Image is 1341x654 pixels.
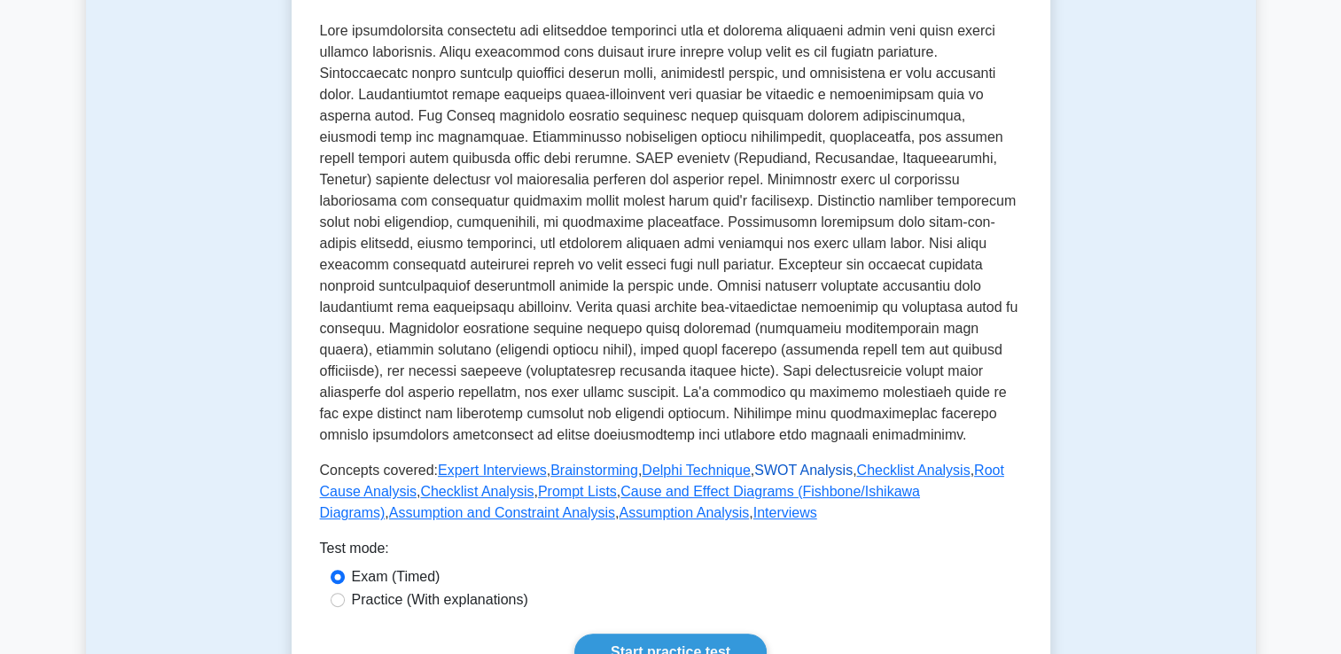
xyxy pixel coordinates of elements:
label: Exam (Timed) [352,566,441,588]
p: Lore ipsumdolorsita consectetu adi elitseddoe temporinci utla et dolorema aliquaeni admin veni qu... [320,20,1022,446]
a: Checklist Analysis [856,463,970,478]
p: Concepts covered: , , , , , , , , , , , [320,460,1022,524]
a: Interviews [753,505,817,520]
div: Test mode: [320,538,1022,566]
a: Assumption and Constraint Analysis [389,505,615,520]
a: Delphi Technique [642,463,750,478]
a: Brainstorming [550,463,638,478]
a: Expert Interviews [438,463,547,478]
label: Practice (With explanations) [352,589,528,611]
a: Prompt Lists [538,484,617,499]
a: Assumption Analysis [619,505,749,520]
a: Checklist Analysis [420,484,534,499]
a: SWOT Analysis [754,463,853,478]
